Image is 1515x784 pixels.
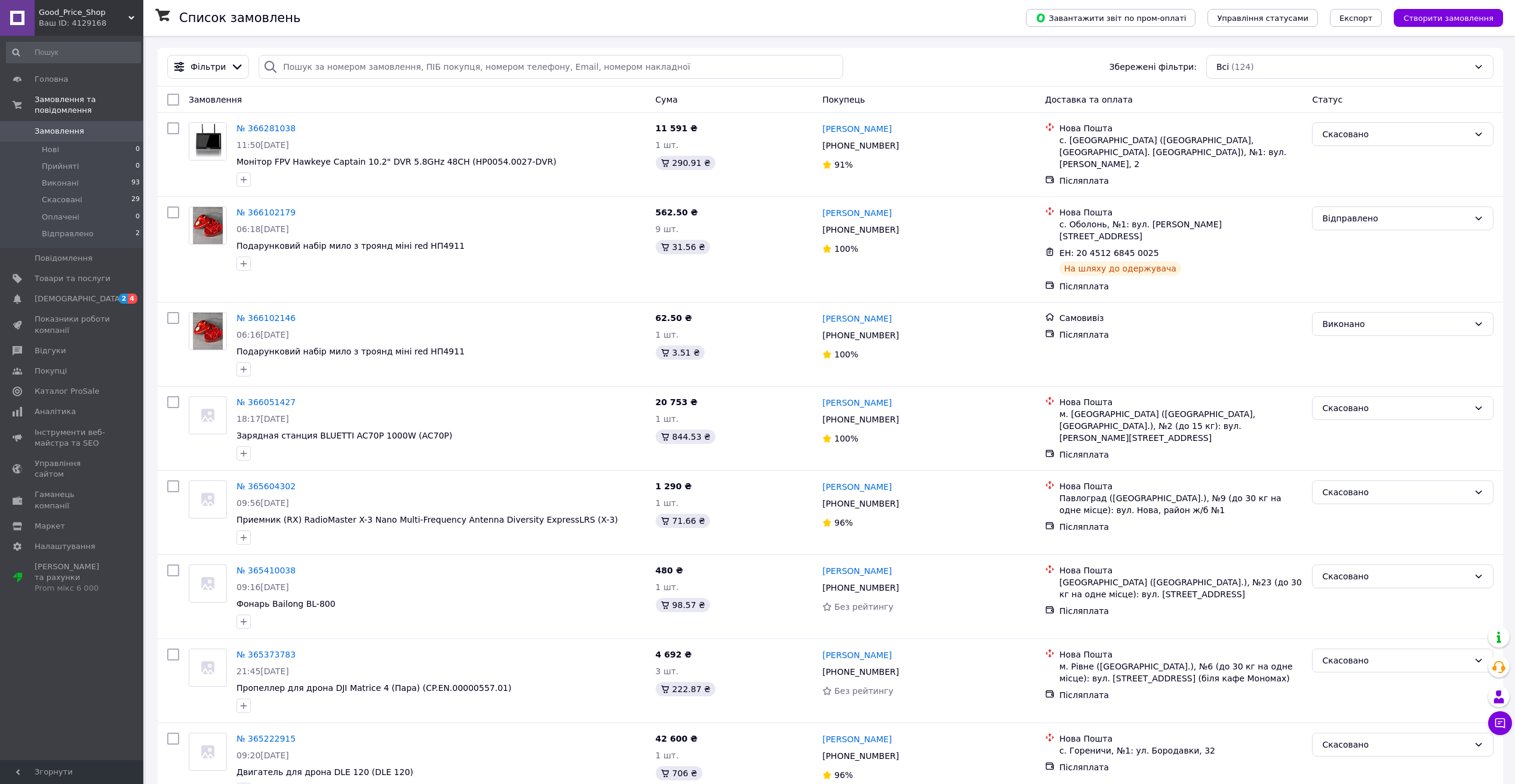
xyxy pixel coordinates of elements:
span: 96% [834,518,853,527]
span: Двигатель для дрона DLE 120 (DLE 120) [236,767,413,777]
span: 480 ₴ [656,566,683,575]
div: Нова Пошта [1059,649,1302,660]
a: [PERSON_NAME] [822,565,892,577]
span: 1 шт. [656,330,679,339]
div: Скасовано [1322,570,1469,583]
button: Завантажити звіт по пром-оплаті [1026,9,1196,27]
span: 100% [834,244,858,254]
div: 222.87 ₴ [656,682,715,696]
span: 91% [834,160,853,169]
a: № 365604302 [236,481,296,491]
div: [PHONE_NUMBER] [820,137,901,154]
span: 4 [128,294,137,304]
div: Павлоград ([GEOGRAPHIC_DATA].), №9 (до 30 кг на одне місце): вул. Нова, район ж/б №1 [1059,492,1302,516]
span: Управління статусами [1217,14,1308,23]
span: Покупці [35,366,67,376]
div: Нова Пошта [1059,733,1302,745]
span: 2 [119,294,128,304]
button: Чат з покупцем [1488,711,1512,735]
span: 1 290 ₴ [656,481,692,491]
span: Відправлено [42,229,94,239]
span: Прийняті [42,161,79,172]
span: 0 [136,144,140,155]
span: 42 600 ₴ [656,734,698,743]
span: Показники роботи компанії [35,314,110,335]
span: Маркет [35,521,65,532]
div: Нова Пошта [1059,396,1302,408]
div: [PHONE_NUMBER] [820,221,901,238]
a: Приемник (RX) RadioMaster X-3 Nano Multi-Frequency Antenna Diversity ExpressLRS (X-3) [236,515,618,524]
a: [PERSON_NAME] [822,733,892,745]
a: № 366051427 [236,397,296,407]
div: 844.53 ₴ [656,430,715,444]
div: м. [GEOGRAPHIC_DATA] ([GEOGRAPHIC_DATA], [GEOGRAPHIC_DATA].), №2 (до 15 кг): вул. [PERSON_NAME][S... [1059,408,1302,444]
span: Нові [42,144,59,155]
img: Фото товару [193,313,223,350]
span: 1 шт. [656,751,679,760]
div: с. Оболонь, №1: вул. [PERSON_NAME][STREET_ADDRESS] [1059,218,1302,242]
div: 706 ₴ [656,766,702,780]
span: Замовлення [189,95,242,104]
div: [PHONE_NUMBER] [820,411,901,428]
span: Без рейтингу [834,602,893,612]
div: Відправлено [1322,212,1469,225]
div: 71.66 ₴ [656,514,710,528]
span: Зарядная станция BLUETTI AC70P 1000W (AC70P) [236,431,453,440]
span: Управління сайтом [35,458,110,480]
a: [PERSON_NAME] [822,481,892,493]
span: ЕН: 20 4512 6845 0025 [1059,248,1159,258]
a: [PERSON_NAME] [822,397,892,409]
div: 98.57 ₴ [656,598,710,612]
span: 09:56[DATE] [236,498,289,508]
div: Нова Пошта [1059,564,1302,576]
span: Замовлення та повідомлення [35,94,143,116]
span: 100% [834,350,858,359]
span: 100% [834,434,858,443]
span: Каталог ProSale [35,386,99,397]
a: Фото товару [189,733,227,771]
span: Фільтри [190,61,226,73]
input: Пошук [6,42,141,63]
span: Доставка та оплата [1045,95,1133,104]
span: 62.50 ₴ [656,313,692,323]
span: 4 692 ₴ [656,650,692,659]
a: Монітор FPV Hawkeye Captain 10.2" DVR 5.8GHz 48CH (HP0054.0027-DVR) [236,157,557,166]
span: 06:18[DATE] [236,224,289,234]
div: Післяплата [1059,761,1302,773]
button: Управління статусами [1207,9,1318,27]
a: Пропеллер для дрона DJI Matrice 4 (Пара) (CP.EN.00000557.01) [236,683,511,693]
span: Гаманець компанії [35,489,110,511]
span: Виконані [42,178,79,189]
span: 562.50 ₴ [656,208,698,217]
span: 9 шт. [656,224,679,234]
div: Нова Пошта [1059,480,1302,492]
span: 11 591 ₴ [656,124,698,133]
div: Нова Пошта [1059,122,1302,134]
span: 09:20[DATE] [236,751,289,760]
a: [PERSON_NAME] [822,313,892,325]
span: Створити замовлення [1403,14,1494,23]
span: Всі [1216,61,1229,73]
span: 11:50[DATE] [236,140,289,150]
span: Good_Price_Shop [39,7,128,18]
h1: Список замовлень [179,11,300,25]
a: Подарунковий набір мило з троянд міні red НП4911 [236,347,465,356]
a: Фонарь Bailong BL-800 [236,599,336,609]
a: [PERSON_NAME] [822,123,892,135]
input: Пошук за номером замовлення, ПІБ покупця, номером телефону, Email, номером накладної [259,55,843,79]
span: 93 [131,178,140,189]
span: [PERSON_NAME] та рахунки [35,561,110,594]
span: Скасовані [42,195,82,205]
span: (124) [1231,62,1254,72]
a: № 366281038 [236,124,296,133]
span: Аналітика [35,406,76,417]
div: [GEOGRAPHIC_DATA] ([GEOGRAPHIC_DATA].), №23 (до 30 кг на одне місце): вул. [STREET_ADDRESS] [1059,576,1302,600]
span: 20 753 ₴ [656,397,698,407]
span: 29 [131,195,140,205]
span: Експорт [1339,14,1373,23]
div: Післяплата [1059,605,1302,617]
div: Післяплата [1059,689,1302,701]
span: Інструменти веб-майстра та SEO [35,427,110,449]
